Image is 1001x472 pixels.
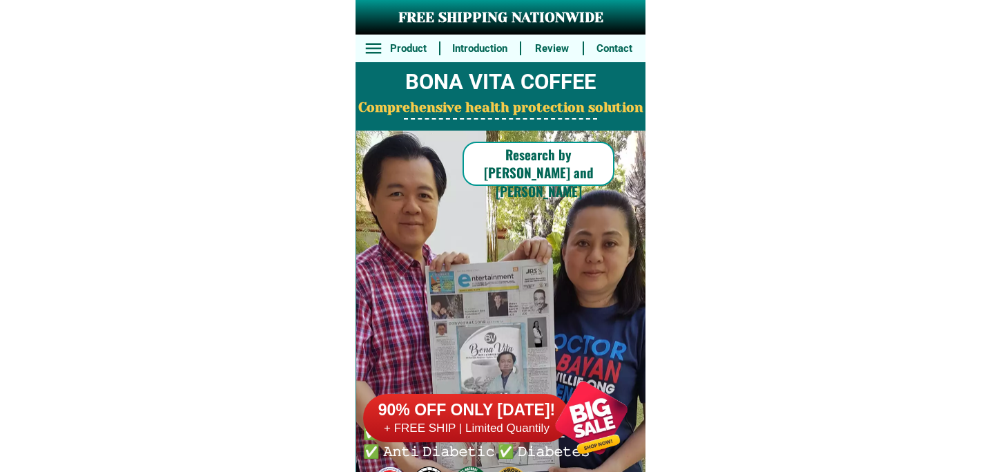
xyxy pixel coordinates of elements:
h6: Introduction [448,41,512,57]
h2: BONA VITA COFFEE [356,66,645,99]
h6: Research by [PERSON_NAME] and [PERSON_NAME] [463,145,614,200]
h3: FREE SHIPPING NATIONWIDE [356,8,645,28]
h2: Comprehensive health protection solution [356,98,645,118]
h6: 90% OFF ONLY [DATE]! [363,400,570,421]
h6: Product [385,41,432,57]
h6: Contact [591,41,638,57]
h6: + FREE SHIP | Limited Quantily [363,421,570,436]
h6: Review [528,41,575,57]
